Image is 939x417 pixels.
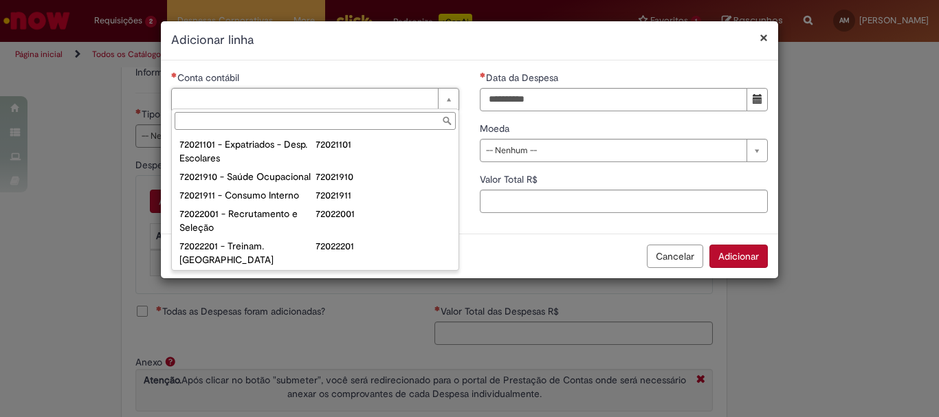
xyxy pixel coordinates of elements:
[316,188,452,202] div: 72021911
[316,137,452,151] div: 72021101
[179,239,316,267] div: 72022201 - Treinam. [GEOGRAPHIC_DATA]
[316,170,452,183] div: 72021910
[179,207,316,234] div: 72022001 - Recrutamento e Seleção
[172,133,459,270] ul: Conta contábil
[316,207,452,221] div: 72022001
[179,137,316,165] div: 72021101 - Expatriados - Desp. Escolares
[179,188,316,202] div: 72021911 - Consumo Interno
[316,239,452,253] div: 72022201
[179,170,316,183] div: 72021910 - Saúde Ocupacional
